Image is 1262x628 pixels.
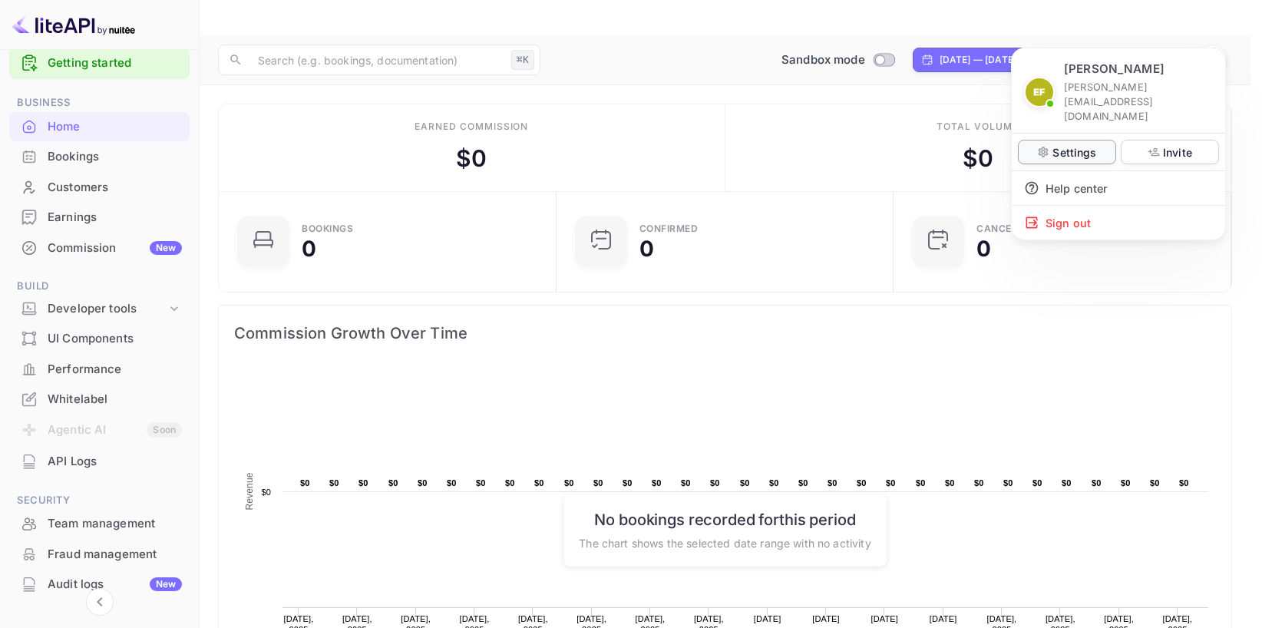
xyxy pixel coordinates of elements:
p: [PERSON_NAME] [1064,61,1165,78]
p: Invite [1163,144,1192,160]
p: [PERSON_NAME][EMAIL_ADDRESS][DOMAIN_NAME] [1064,80,1213,124]
div: Help center [1012,171,1225,205]
div: Sign out [1012,206,1225,240]
p: Settings [1052,144,1096,160]
img: Enrique Felgueres [1026,78,1053,106]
